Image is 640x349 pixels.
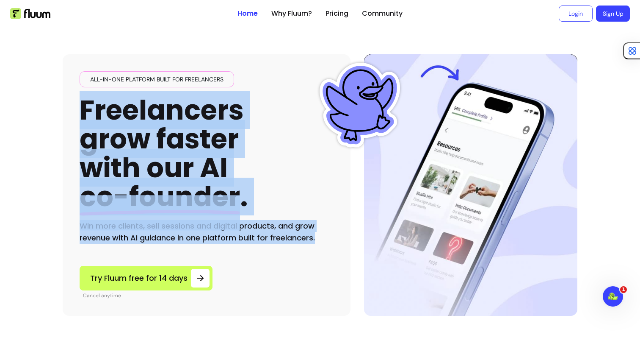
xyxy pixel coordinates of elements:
span: All-in-one platform built for freelancers [87,75,227,84]
a: Why Fluum? [271,8,312,19]
a: Sign Up [596,6,630,22]
span: Try Fluum free for 14 days [90,272,188,284]
a: Home [237,8,258,19]
a: Pricing [326,8,348,19]
span: 1 [620,286,627,293]
img: Hero [364,54,577,316]
p: Cancel anytime [83,292,212,299]
h2: Win more clients, sell sessions and digital products, and grow revenue with AI guidance in one pl... [80,220,334,244]
a: Try Fluum free for 14 days [80,266,212,290]
img: Fluum Logo [10,8,50,19]
span: co-founder [80,178,240,215]
h1: Freelancers grow faster with our AI . [80,96,248,212]
a: Login [559,6,593,22]
a: Community [362,8,403,19]
iframe: Intercom live chat [603,286,623,307]
img: Fluum Duck sticker [317,63,402,148]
